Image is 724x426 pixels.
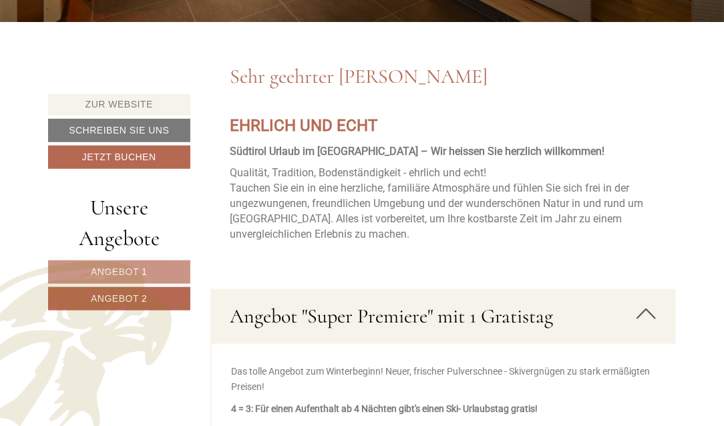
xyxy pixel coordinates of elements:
a: Schreiben Sie uns [48,119,190,142]
a: Jetzt buchen [48,146,190,169]
strong: 4 = 3: Für einen Aufenthalt ab 4 Nächten gibt's einen Ski- Urlaubstag gratis! [232,403,538,414]
span: Das tolle Angebot zum Winterbeginn! Neuer, frischer Pulverschnee - Skivergnügen zu stark ermäßigt... [232,366,651,392]
div: Unsere Angebote [48,192,190,253]
div: Angebot "Super Premiere" mit 1 Gratistag [210,289,677,345]
a: Zur Website [48,94,190,116]
p: Qualität, Tradition, Bodenständigkeit - ehrlich und echt! Tauchen Sie ein in eine herzliche, fami... [230,166,657,242]
h1: Sehr geehrter [PERSON_NAME] [230,65,488,87]
p: EHRLICH UND ECHT [230,114,657,137]
strong: Südtirol Urlaub im [GEOGRAPHIC_DATA] – Wir heissen Sie herzlich willkommen! [230,145,605,158]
